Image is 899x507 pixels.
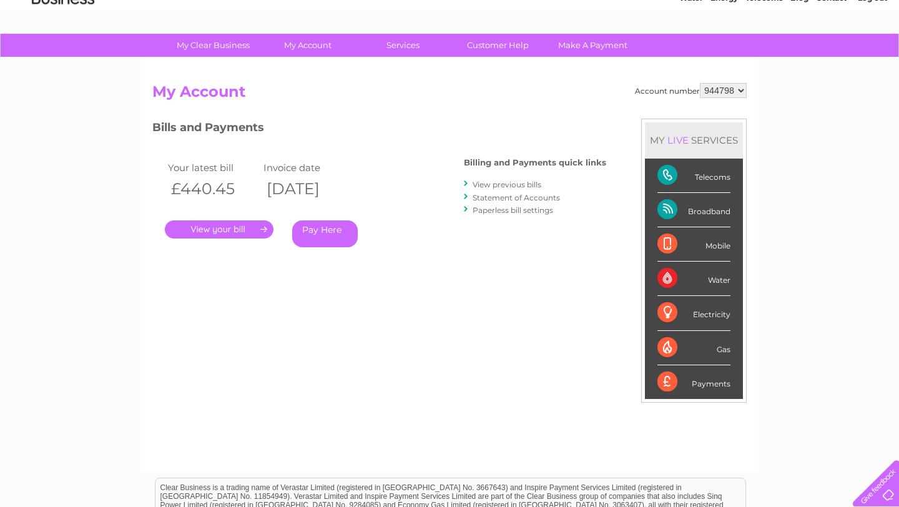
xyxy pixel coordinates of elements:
a: Telecoms [745,53,783,62]
a: Statement of Accounts [473,193,560,202]
th: [DATE] [260,176,356,202]
div: MY SERVICES [645,122,743,158]
a: Customer Help [446,34,549,57]
td: Your latest bill [165,159,260,176]
th: £440.45 [165,176,260,202]
a: Make A Payment [541,34,644,57]
a: Contact [816,53,847,62]
div: Mobile [657,227,730,262]
div: Account number [635,83,747,98]
a: . [165,220,273,239]
div: Gas [657,331,730,365]
td: Invoice date [260,159,356,176]
div: Broadband [657,193,730,227]
h3: Bills and Payments [152,119,606,140]
a: My Account [257,34,360,57]
div: Payments [657,365,730,399]
a: Energy [710,53,738,62]
a: View previous bills [473,180,541,189]
h2: My Account [152,83,747,107]
img: logo.png [31,32,95,71]
a: My Clear Business [162,34,265,57]
a: Services [351,34,454,57]
a: Log out [858,53,887,62]
div: Clear Business is a trading name of Verastar Limited (registered in [GEOGRAPHIC_DATA] No. 3667643... [155,7,745,61]
h4: Billing and Payments quick links [464,158,606,167]
div: Electricity [657,296,730,330]
div: Telecoms [657,159,730,193]
a: Blog [790,53,808,62]
a: Paperless bill settings [473,205,553,215]
div: Water [657,262,730,296]
a: Pay Here [292,220,358,247]
a: 0333 014 3131 [664,6,750,22]
div: LIVE [665,134,691,146]
a: Water [679,53,703,62]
